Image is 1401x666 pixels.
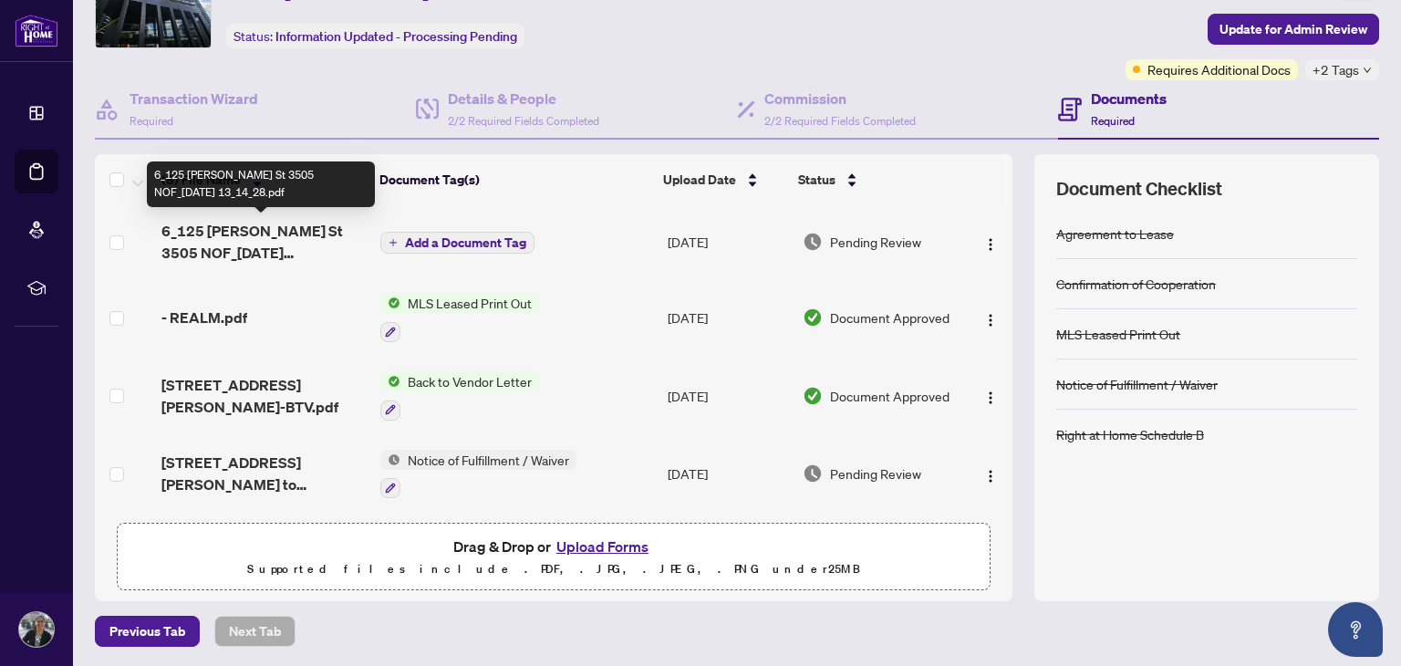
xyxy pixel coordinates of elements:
span: Pending Review [830,232,921,252]
div: Agreement to Lease [1056,224,1174,244]
h4: Documents [1091,88,1167,109]
button: Logo [976,459,1005,488]
h4: Details & People [448,88,599,109]
button: Status IconMLS Leased Print Out [380,293,539,342]
td: [DATE] [660,278,795,357]
span: Drag & Drop orUpload FormsSupported files include .PDF, .JPG, .JPEG, .PNG under25MB [118,524,990,591]
span: Document Approved [830,307,950,328]
button: Logo [976,381,1005,411]
span: MLS Leased Print Out [400,293,539,313]
span: down [1363,66,1372,75]
img: Document Status [803,232,823,252]
span: Document Approved [830,386,950,406]
span: Pending Review [830,463,921,484]
span: +2 Tags [1313,59,1359,80]
img: Document Status [803,386,823,406]
button: Previous Tab [95,616,200,647]
img: Profile Icon [19,612,54,647]
span: Required [1091,114,1135,128]
td: [DATE] [660,357,795,435]
img: logo [15,14,58,47]
span: Back to Vendor Letter [400,371,539,391]
th: Status [791,154,960,205]
span: 2/2 Required Fields Completed [764,114,916,128]
span: plus [389,238,398,247]
span: Update for Admin Review [1219,15,1367,44]
span: 2/2 Required Fields Completed [448,114,599,128]
span: Required [130,114,173,128]
span: - REALM.pdf [161,307,247,328]
img: Status Icon [380,293,400,313]
button: Logo [976,303,1005,332]
span: Information Updated - Processing Pending [275,28,517,45]
img: Status Icon [380,371,400,391]
div: Status: [226,24,524,48]
h4: Transaction Wizard [130,88,258,109]
span: Previous Tab [109,617,185,646]
td: [DATE] [660,513,795,591]
button: Upload Forms [551,535,654,558]
th: (8) File Name [154,154,372,205]
img: Logo [983,390,998,405]
th: Document Tag(s) [372,154,656,205]
span: Upload Date [663,170,736,190]
span: [STREET_ADDRESS][PERSON_NAME] to review.pdf [161,452,366,495]
img: Logo [983,469,998,484]
span: [STREET_ADDRESS][PERSON_NAME]-BTV.pdf [161,374,366,418]
div: 6_125 [PERSON_NAME] St 3505 NOF_[DATE] 13_14_28.pdf [147,161,375,207]
button: Next Tab [214,616,296,647]
div: Right at Home Schedule B [1056,424,1204,444]
td: [DATE] [660,435,795,514]
div: Notice of Fulfillment / Waiver [1056,374,1218,394]
span: Add a Document Tag [405,236,526,249]
img: Logo [983,313,998,328]
h4: Commission [764,88,916,109]
span: 6_125 [PERSON_NAME] St 3505 NOF_[DATE] 13_14_28.pdf [161,220,366,264]
img: Document Status [803,307,823,328]
th: Upload Date [656,154,791,205]
p: Supported files include .PDF, .JPG, .JPEG, .PNG under 25 MB [129,558,979,580]
button: Status IconBack to Vendor Letter [380,371,539,421]
img: Logo [983,237,998,252]
div: MLS Leased Print Out [1056,324,1180,344]
td: [DATE] [660,205,795,278]
span: Requires Additional Docs [1147,59,1291,79]
div: Confirmation of Cooperation [1056,274,1216,294]
button: Add a Document Tag [380,232,534,254]
img: Status Icon [380,450,400,470]
button: Open asap [1328,602,1383,657]
span: Notice of Fulfillment / Waiver [400,450,576,470]
button: Logo [976,227,1005,256]
img: Document Status [803,463,823,484]
button: Add a Document Tag [380,231,534,255]
span: Status [798,170,835,190]
button: Status IconNotice of Fulfillment / Waiver [380,450,576,499]
button: Update for Admin Review [1208,14,1379,45]
span: Document Checklist [1056,176,1222,202]
span: Drag & Drop or [453,535,654,558]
